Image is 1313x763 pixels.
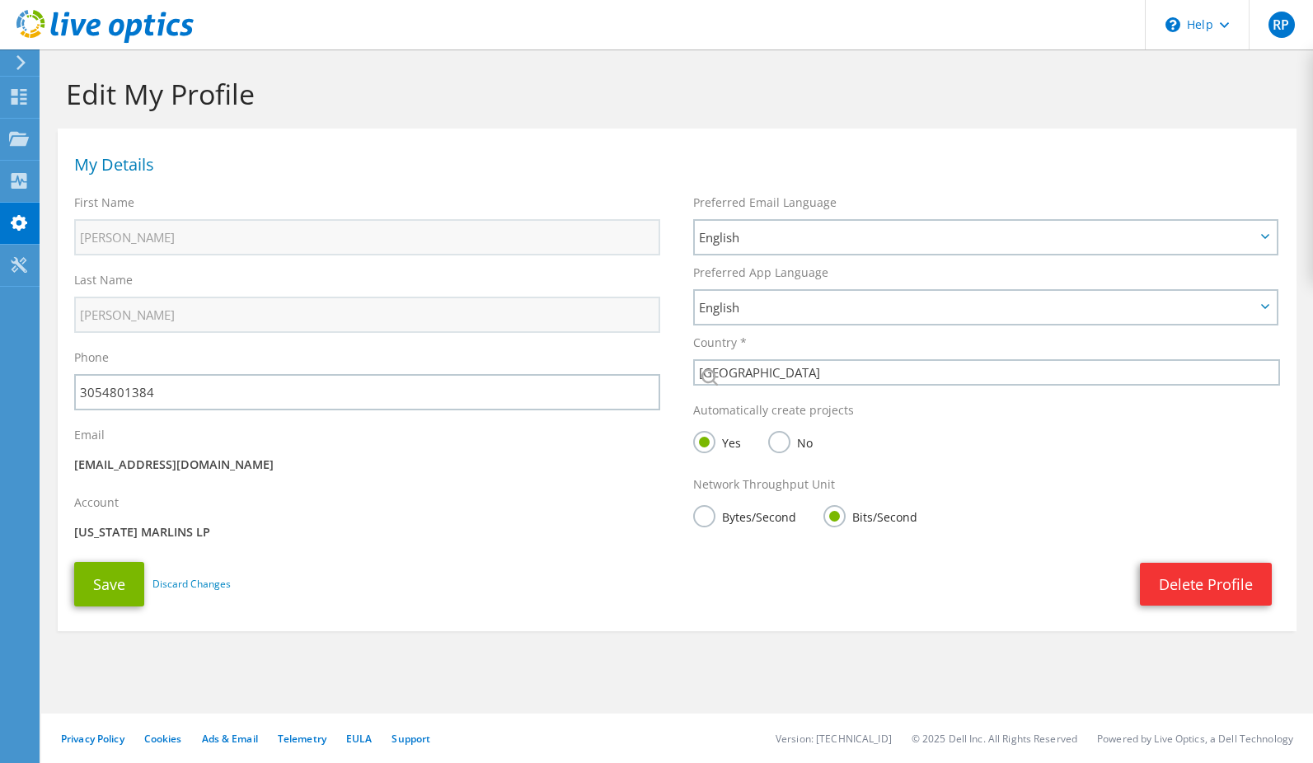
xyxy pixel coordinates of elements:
[74,194,134,211] label: First Name
[693,335,747,351] label: Country *
[74,349,109,366] label: Phone
[152,575,231,593] a: Discard Changes
[74,494,119,511] label: Account
[768,431,813,452] label: No
[693,505,796,526] label: Bytes/Second
[693,476,835,493] label: Network Throughput Unit
[1268,12,1295,38] span: RP
[693,431,741,452] label: Yes
[776,732,892,746] li: Version: [TECHNICAL_ID]
[693,194,837,211] label: Preferred Email Language
[66,77,1280,111] h1: Edit My Profile
[699,297,1254,317] span: English
[74,157,1272,173] h1: My Details
[693,402,854,419] label: Automatically create projects
[74,562,144,606] button: Save
[1165,17,1180,32] svg: \n
[74,427,105,443] label: Email
[74,456,660,474] p: [EMAIL_ADDRESS][DOMAIN_NAME]
[202,732,258,746] a: Ads & Email
[74,523,660,541] p: [US_STATE] MARLINS LP
[61,732,124,746] a: Privacy Policy
[392,732,430,746] a: Support
[1097,732,1293,746] li: Powered by Live Optics, a Dell Technology
[1140,563,1272,606] a: Delete Profile
[823,505,917,526] label: Bits/Second
[693,264,828,281] label: Preferred App Language
[346,732,372,746] a: EULA
[74,272,133,288] label: Last Name
[144,732,182,746] a: Cookies
[699,227,1254,247] span: English
[278,732,326,746] a: Telemetry
[912,732,1077,746] li: © 2025 Dell Inc. All Rights Reserved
